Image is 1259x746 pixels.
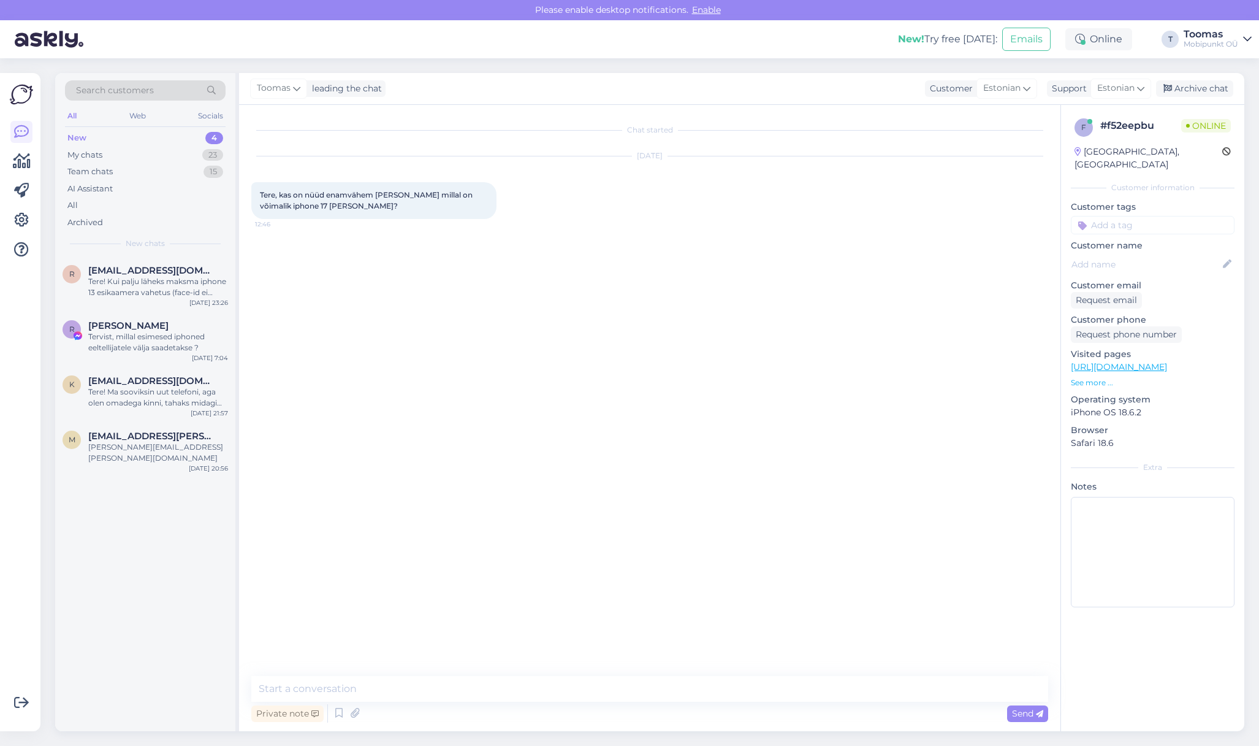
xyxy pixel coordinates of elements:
div: My chats [67,149,102,161]
div: All [65,108,79,124]
div: Customer information [1071,182,1234,193]
div: [DATE] 7:04 [192,353,228,363]
div: New [67,132,86,144]
a: ToomasMobipunkt OÜ [1184,29,1252,49]
p: Notes [1071,480,1234,493]
input: Add name [1071,258,1220,271]
span: Online [1181,119,1231,133]
div: Archived [67,217,103,229]
a: [URL][DOMAIN_NAME] [1071,361,1167,372]
div: Mobipunkt OÜ [1184,39,1238,49]
div: Web [127,108,148,124]
button: Emails [1002,28,1051,51]
div: 23 [202,149,223,161]
span: k [69,380,75,389]
div: [GEOGRAPHIC_DATA], [GEOGRAPHIC_DATA] [1075,145,1222,171]
span: Enable [688,4,725,15]
span: Raidonpeenoja@gmail.com [88,265,216,276]
div: [PERSON_NAME][EMAIL_ADDRESS][PERSON_NAME][DOMAIN_NAME] [88,442,228,464]
p: Safari 18.6 [1071,437,1234,450]
div: Toomas [1184,29,1238,39]
div: [DATE] [251,150,1048,161]
div: Socials [196,108,226,124]
div: Support [1047,82,1087,95]
span: Search customers [76,84,154,97]
span: R [69,325,75,334]
div: [DATE] 21:57 [191,409,228,418]
div: Request email [1071,292,1142,309]
img: Askly Logo [10,83,33,106]
b: New! [898,33,924,45]
div: [DATE] 23:26 [189,298,228,307]
span: Reiko Reinau [88,320,169,331]
div: Team chats [67,166,113,178]
div: 4 [205,132,223,144]
div: [DATE] 20:56 [189,464,228,473]
p: Customer tags [1071,201,1234,213]
p: Customer phone [1071,313,1234,326]
div: 15 [203,166,223,178]
span: Estonian [1097,82,1135,95]
p: Customer email [1071,279,1234,292]
div: Request phone number [1071,326,1182,343]
span: m [69,435,75,444]
div: # f52eepbu [1100,118,1181,133]
span: Tere, kas on nüüd enamvähem [PERSON_NAME] millal on võimalik iphone 17 [PERSON_NAME]? [260,190,474,210]
span: 12:46 [255,220,301,229]
span: New chats [126,238,165,249]
div: Archive chat [1156,80,1233,97]
span: monika.aedma@gmail.com [88,431,216,442]
div: Extra [1071,462,1234,473]
div: Customer [925,82,973,95]
p: iPhone OS 18.6.2 [1071,406,1234,419]
p: See more ... [1071,377,1234,388]
span: kunozifier@gmail.com [88,375,216,386]
span: Send [1012,708,1043,719]
span: R [69,269,75,279]
div: leading the chat [307,82,382,95]
p: Customer name [1071,239,1234,252]
div: Try free [DATE]: [898,32,997,47]
p: Operating system [1071,393,1234,406]
p: Visited pages [1071,348,1234,361]
div: Online [1065,28,1132,50]
div: Tervist, millal esimesed iphoned eeltellijatele välja saadetakse ? [88,331,228,353]
span: Estonian [983,82,1021,95]
div: Tere! Ma sooviksin uut telefoni, aga olen omadega kinni, tahaks midagi mis on kõrgem kui 60hz ekr... [88,386,228,409]
div: Private note [251,706,324,722]
div: T [1162,31,1179,48]
div: Tere! Kui palju läheks maksma iphone 13 esikaamera vahetus (face-id ei tööta ka) [88,276,228,298]
div: All [67,199,78,212]
p: Browser [1071,424,1234,437]
span: Toomas [257,82,291,95]
div: AI Assistant [67,183,113,195]
span: f [1081,123,1086,132]
input: Add a tag [1071,216,1234,234]
div: Chat started [251,125,1048,136]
